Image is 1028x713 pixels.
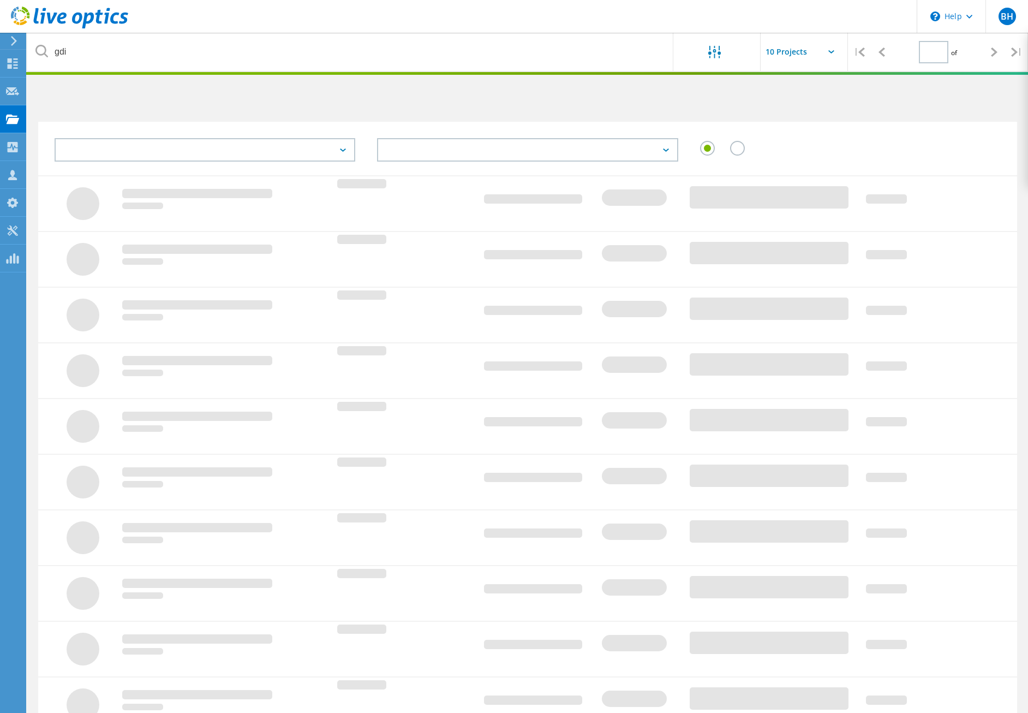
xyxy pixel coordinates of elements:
span: BH [1001,12,1013,21]
div: | [1006,33,1028,72]
span: of [951,48,957,57]
div: | [848,33,870,72]
a: Live Optics Dashboard [11,23,128,31]
svg: \n [930,11,940,21]
input: undefined [27,33,674,71]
